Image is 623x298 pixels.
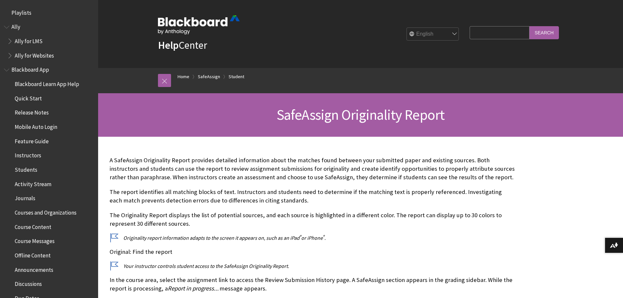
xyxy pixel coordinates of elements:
span: Journals [15,193,35,202]
span: Course Messages [15,236,55,245]
span: Offline Content [15,250,51,259]
span: Feature Guide [15,136,49,145]
span: Instructors [15,150,41,159]
strong: Help [158,39,179,52]
sup: ® [323,234,324,239]
span: Release Notes [15,107,49,116]
sup: ® [300,234,301,239]
span: Ally for LMS [15,36,43,44]
a: SafeAssign [198,73,220,81]
a: Home [178,73,189,81]
span: Ally [11,22,20,30]
span: Ally for Websites [15,50,54,59]
p: The report identifies all matching blocks of text. Instructors and students need to determine if ... [110,188,515,205]
span: Report in progress... [168,285,219,292]
span: Activity Stream [15,179,51,187]
span: Blackboard App [11,64,49,73]
a: HelpCenter [158,39,207,52]
p: In the course area, select the assignment link to access the Review Submission History page. A Sa... [110,276,515,293]
nav: Book outline for Playlists [4,7,94,18]
span: Playlists [11,7,31,16]
select: Site Language Selector [407,28,459,41]
span: Students [15,164,37,173]
span: Mobile Auto Login [15,121,57,130]
nav: Book outline for Anthology Ally Help [4,22,94,61]
p: Your instructor controls student access to the SafeAssign Originality Report. [110,262,515,270]
p: The Originality Report displays the list of potential sources, and each source is highlighted in ... [110,211,515,228]
input: Search [529,26,559,39]
p: Original: Find the report [110,248,515,256]
img: Blackboard by Anthology [158,15,240,34]
span: SafeAssign Originality Report [277,106,445,124]
span: Course Content [15,221,51,230]
a: Student [229,73,244,81]
span: Discussions [15,278,42,287]
span: Courses and Organizations [15,207,77,216]
p: Originality report information adapts to the screen it appears on, such as an iPad or iPhone . [110,234,515,241]
span: Blackboard Learn App Help [15,79,79,87]
span: Announcements [15,264,53,273]
span: Quick Start [15,93,42,102]
p: A SafeAssign Originality Report provides detailed information about the matches found between you... [110,156,515,182]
